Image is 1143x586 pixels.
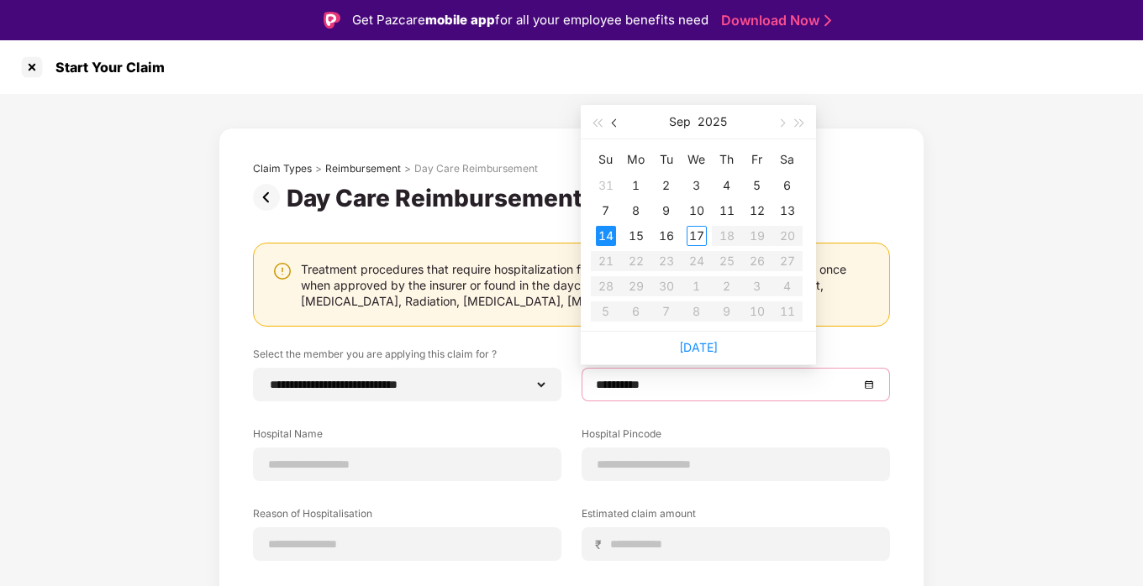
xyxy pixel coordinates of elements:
div: Get Pazcare for all your employee benefits need [352,10,708,30]
label: Estimated claim amount [582,506,890,527]
td: 2025-09-16 [651,223,682,249]
div: Treatment procedures that require hospitalization for less than 24 hours and are covered only onc... [301,261,872,309]
div: > [315,162,322,175]
td: 2025-09-05 [742,173,772,198]
th: Tu [651,146,682,173]
div: 15 [626,226,646,246]
div: 12 [747,201,767,221]
div: 13 [777,201,798,221]
td: 2025-09-10 [682,198,712,223]
span: ₹ [595,536,608,552]
th: Su [591,146,621,173]
div: 14 [596,226,616,246]
td: 2025-09-11 [712,198,742,223]
img: Logo [324,12,340,29]
label: Select the member you are applying this claim for ? [253,347,561,368]
td: 2025-09-12 [742,198,772,223]
td: 2025-09-14 [591,223,621,249]
td: 2025-09-15 [621,223,651,249]
td: 2025-09-08 [621,198,651,223]
button: Sep [670,105,692,139]
a: [DATE] [679,340,718,354]
div: 9 [656,201,677,221]
td: 2025-09-17 [682,223,712,249]
th: We [682,146,712,173]
td: 2025-09-02 [651,173,682,198]
button: 2025 [698,105,728,139]
td: 2025-09-03 [682,173,712,198]
th: Fr [742,146,772,173]
div: 11 [717,201,737,221]
div: 17 [687,226,707,246]
td: 2025-09-13 [772,198,803,223]
div: 4 [717,175,737,196]
div: 6 [777,175,798,196]
td: 2025-09-01 [621,173,651,198]
div: Start Your Claim [45,59,165,76]
div: 8 [626,201,646,221]
div: Reimbursement [325,162,401,175]
div: 3 [687,175,707,196]
div: Day Care Reimbursement [414,162,538,175]
th: Sa [772,146,803,173]
img: Stroke [824,12,831,29]
td: 2025-09-09 [651,198,682,223]
div: 16 [656,226,677,246]
div: 5 [747,175,767,196]
label: Hospital Name [253,426,561,447]
div: Claim Types [253,162,312,175]
td: 2025-09-06 [772,173,803,198]
strong: mobile app [425,12,495,28]
label: Hospital Pincode [582,426,890,447]
td: 2025-08-31 [591,173,621,198]
td: 2025-09-04 [712,173,742,198]
div: 31 [596,175,616,196]
th: Th [712,146,742,173]
th: Mo [621,146,651,173]
img: svg+xml;base64,PHN2ZyBpZD0iV2FybmluZ18tXzI0eDI0IiBkYXRhLW5hbWU9Ildhcm5pbmcgLSAyNHgyNCIgeG1sbnM9Im... [272,261,292,281]
td: 2025-09-07 [591,198,621,223]
label: Reason of Hospitalisation [253,506,561,527]
div: 10 [687,201,707,221]
div: 7 [596,201,616,221]
div: 2 [656,175,677,196]
div: 1 [626,175,646,196]
a: Download Now [721,12,826,29]
div: > [404,162,411,175]
img: svg+xml;base64,PHN2ZyBpZD0iUHJldi0zMngzMiIgeG1sbnM9Imh0dHA6Ly93d3cudzMub3JnLzIwMDAvc3ZnIiB3aWR0aD... [253,184,287,211]
div: Day Care Reimbursement [287,184,589,212]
